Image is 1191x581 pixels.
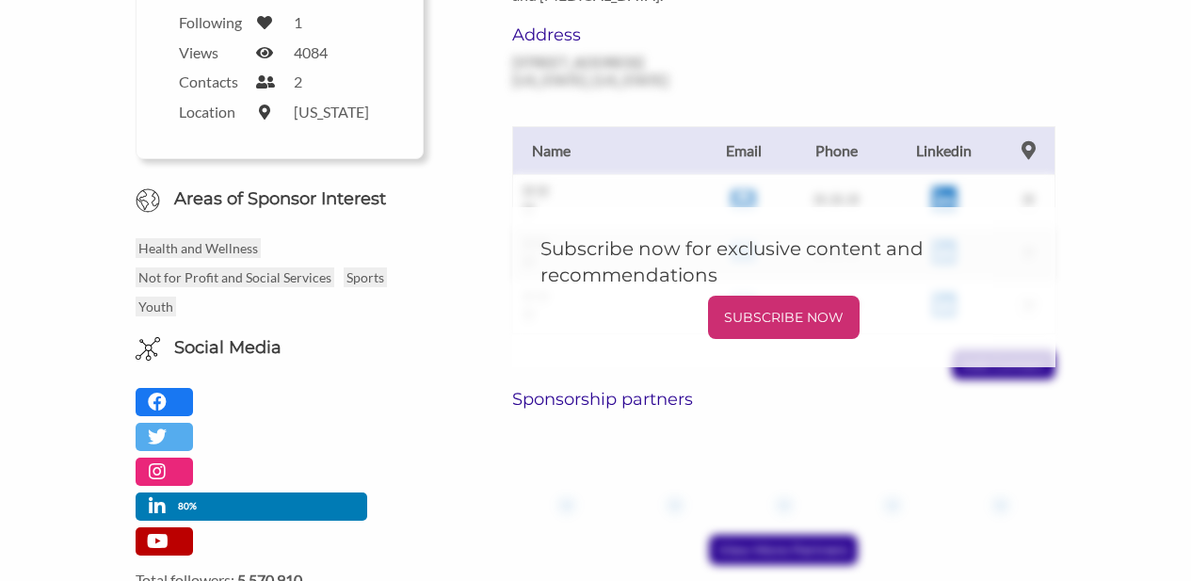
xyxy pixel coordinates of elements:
[540,296,1027,339] a: SUBSCRIBE NOW
[136,238,261,258] p: Health and Wellness
[886,126,1002,174] th: Linkedin
[294,103,369,121] label: [US_STATE]
[136,337,160,362] img: Social Media Icon
[344,267,387,287] p: Sports
[174,336,282,360] h6: Social Media
[512,389,1055,410] h6: Sponsorship partners
[512,126,700,174] th: Name
[540,235,1027,288] h5: Subscribe now for exclusive content and recommendations
[700,126,786,174] th: Email
[786,126,886,174] th: Phone
[136,188,160,213] img: Globe Icon
[179,103,245,121] label: Location
[294,73,302,90] label: 2
[136,297,176,316] p: Youth
[178,497,201,515] p: 80%
[179,13,245,31] label: Following
[136,267,334,287] p: Not for Profit and Social Services
[294,43,328,61] label: 4084
[716,303,852,331] p: SUBSCRIBE NOW
[179,43,245,61] label: Views
[512,24,674,45] h6: Address
[294,13,302,31] label: 1
[121,187,437,211] h6: Areas of Sponsor Interest
[179,73,245,90] label: Contacts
